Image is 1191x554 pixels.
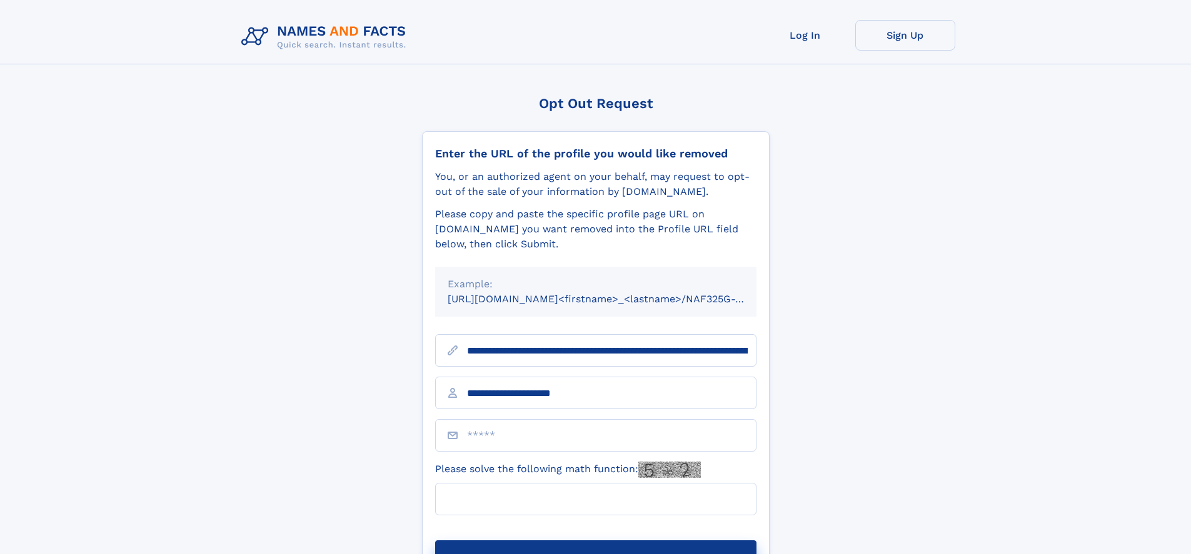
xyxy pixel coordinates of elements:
[236,20,416,54] img: Logo Names and Facts
[435,169,756,199] div: You, or an authorized agent on your behalf, may request to opt-out of the sale of your informatio...
[755,20,855,51] a: Log In
[448,277,744,292] div: Example:
[435,147,756,161] div: Enter the URL of the profile you would like removed
[448,293,780,305] small: [URL][DOMAIN_NAME]<firstname>_<lastname>/NAF325G-xxxxxxxx
[435,207,756,252] div: Please copy and paste the specific profile page URL on [DOMAIN_NAME] you want removed into the Pr...
[435,462,701,478] label: Please solve the following math function:
[855,20,955,51] a: Sign Up
[422,96,770,111] div: Opt Out Request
